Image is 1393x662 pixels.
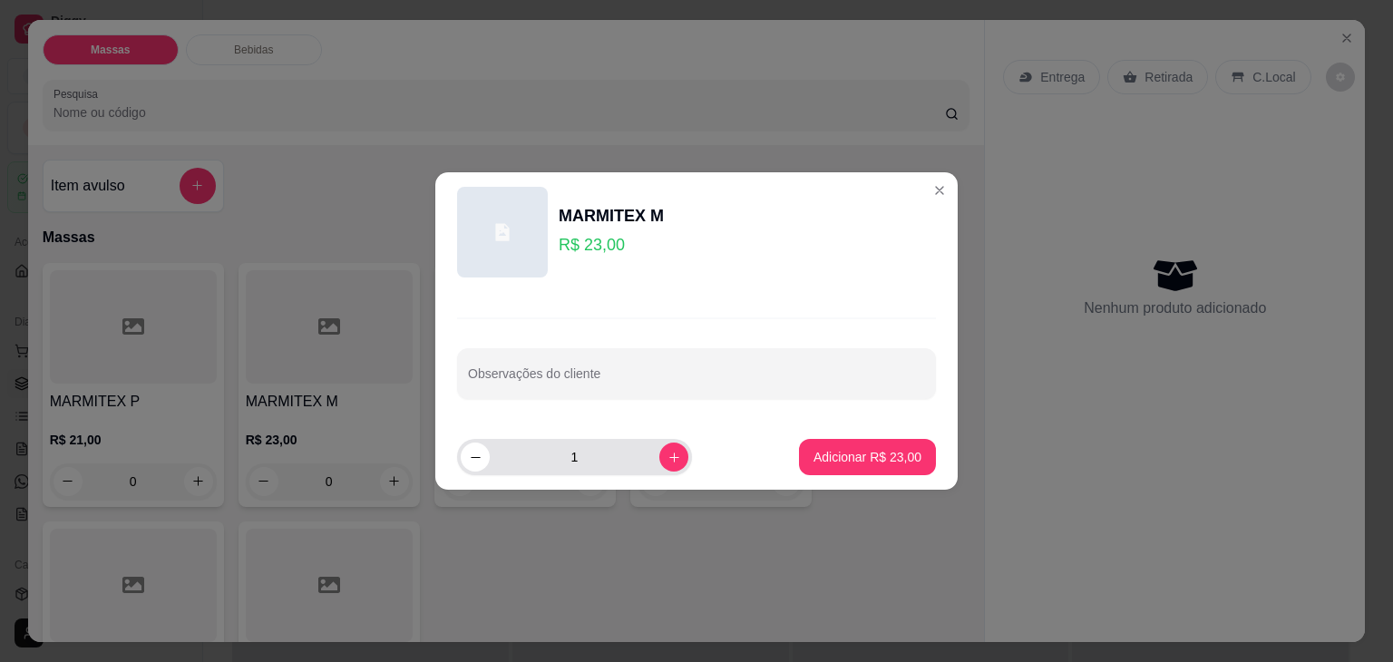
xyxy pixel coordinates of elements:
[468,372,925,390] input: Observações do cliente
[559,203,664,229] div: MARMITEX M
[659,443,688,472] button: increase-product-quantity
[813,448,921,466] p: Adicionar R$ 23,00
[461,443,490,472] button: decrease-product-quantity
[799,439,936,475] button: Adicionar R$ 23,00
[925,176,954,205] button: Close
[559,232,664,258] p: R$ 23,00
